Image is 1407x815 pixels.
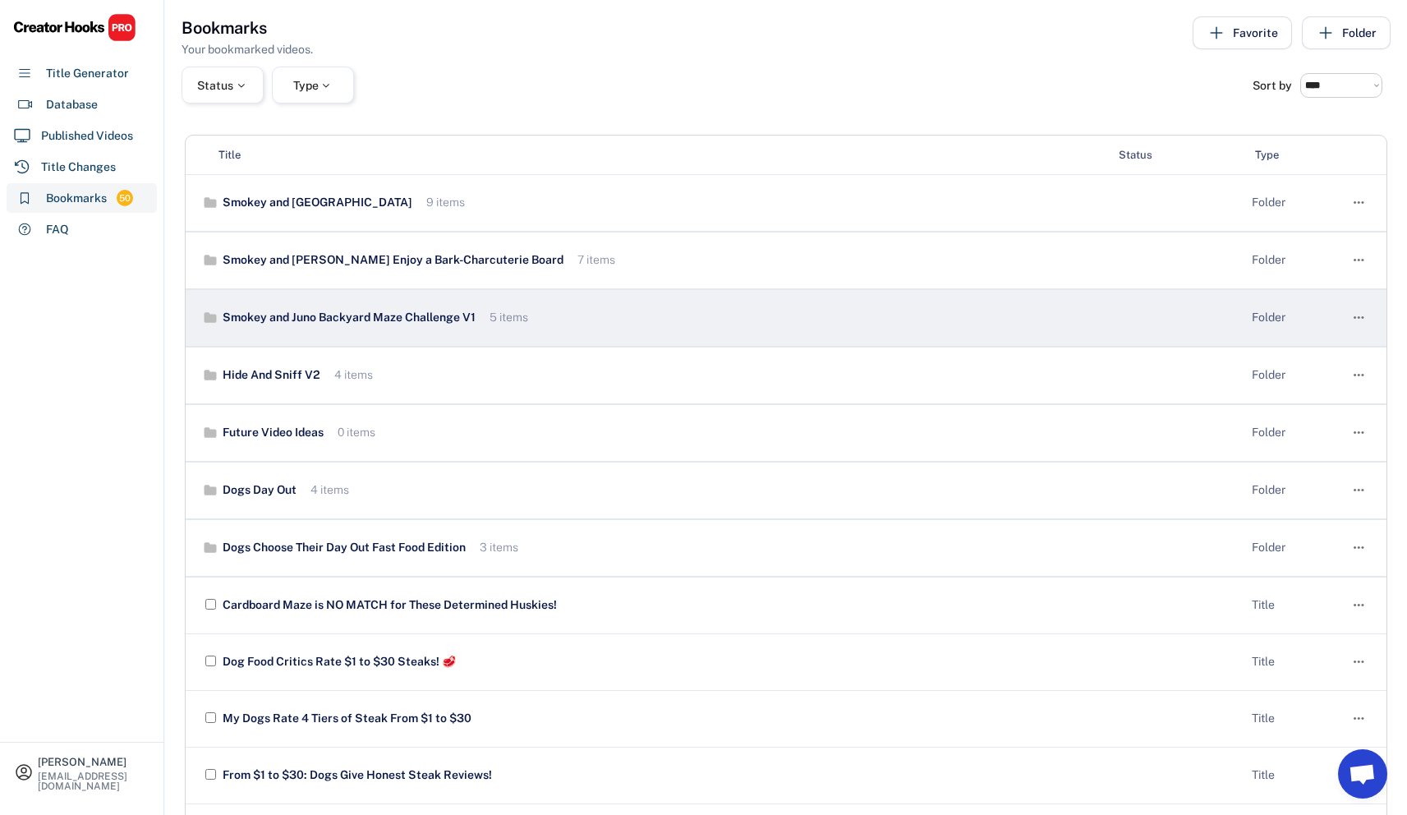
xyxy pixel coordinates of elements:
div: 4 items [306,482,349,499]
div: Title [1252,654,1334,670]
div: My Dogs Rate 4 Tiers of Steak From $1 to $30 [218,711,1239,727]
div: Future Video Ideas [218,425,324,441]
h3: Bookmarks [182,16,267,39]
div: Folder [1252,425,1334,441]
div: Smokey and Juno Backyard Maze Challenge V1 [218,310,476,326]
div: Cardboard Maze is NO MATCH for These Determined Huskies! [218,597,1239,614]
div: Folder [1252,252,1334,269]
div: Bookmarks [46,190,107,207]
div: Smokey and [PERSON_NAME] Enjoy a Bark-Charcuterie Board [218,252,563,269]
div: Hide And Sniff V2 [218,367,320,384]
button:  [1350,707,1367,730]
div: Title [218,148,241,163]
button:  [1350,364,1367,387]
div: Title Changes [41,159,116,176]
text:  [1354,481,1364,499]
div: Type [293,80,333,91]
text:  [1354,596,1364,614]
div: Folder [1252,195,1334,211]
div: Title [1252,711,1334,727]
div: Folder [1252,540,1334,556]
text:  [1354,653,1364,670]
div: Status [1119,148,1242,163]
text:  [1354,424,1364,441]
div: 7 items [573,252,615,269]
div: FAQ [46,221,69,238]
img: CHPRO%20Logo.svg [13,13,136,42]
div: 4 items [330,367,373,384]
button:  [1350,191,1367,214]
div: Status [197,80,248,91]
text:  [1354,309,1364,326]
text:  [1354,366,1364,384]
button:  [1350,249,1367,272]
div: Your bookmarked videos. [182,41,313,58]
div: Database [46,96,98,113]
button:  [1350,421,1367,444]
button:  [1350,306,1367,329]
div: From $1 to $30: Dogs Give Honest Steak Reviews! [218,767,1239,784]
div: Type [1255,148,1337,163]
div: Dog Food Critics Rate $1 to $30 Steaks! 🥩 [218,654,1239,670]
div: 3 items [476,540,518,556]
button: Folder [1302,16,1391,49]
text:  [1354,251,1364,269]
div: 0 items [333,425,375,441]
button:  [1350,651,1367,674]
div: Title [1252,597,1334,614]
div: Title [1252,767,1334,784]
div: Dogs Choose Their Day Out Fast Food Edition [218,540,466,556]
button:  [1350,536,1367,559]
div: Folder [1252,310,1334,326]
div: Smokey and [GEOGRAPHIC_DATA] [218,195,412,211]
a: Open chat [1338,749,1387,799]
div: [EMAIL_ADDRESS][DOMAIN_NAME] [38,771,149,791]
div: Dogs Day Out [218,482,297,499]
text:  [1354,194,1364,211]
div: 5 items [485,310,528,326]
button:  [1350,594,1367,617]
button:  [1350,479,1367,502]
div: Folder [1252,482,1334,499]
div: 50 [117,191,133,205]
text:  [1354,539,1364,556]
button: Favorite [1193,16,1292,49]
div: Sort by [1253,80,1292,91]
div: Folder [1252,367,1334,384]
div: Published Videos [41,127,133,145]
text:  [1354,710,1364,727]
div: [PERSON_NAME] [38,757,149,767]
div: 9 items [422,195,465,211]
div: Title Generator [46,65,129,82]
